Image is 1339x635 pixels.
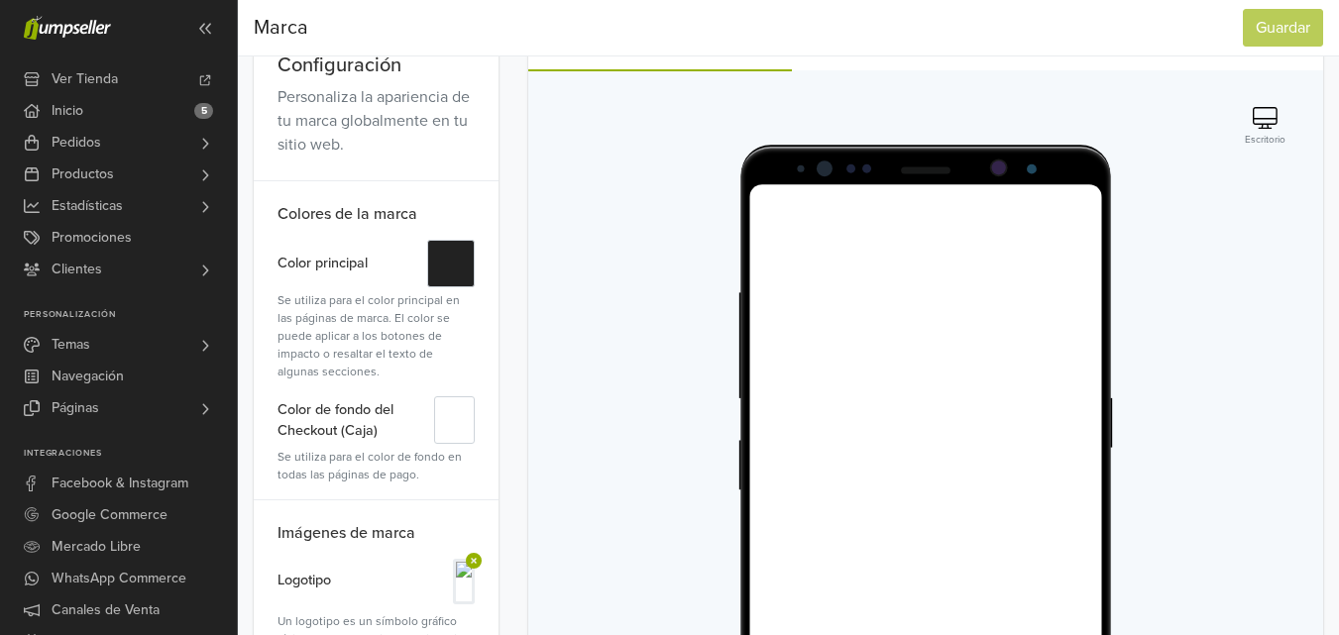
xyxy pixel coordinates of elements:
button: # [434,396,476,444]
label: Color de fondo del Checkout (Caja) [278,396,434,444]
span: Pedidos [52,127,101,159]
span: WhatsApp Commerce [52,563,186,594]
p: Personalización [24,309,237,321]
span: Marca [254,13,308,43]
label: Logotipo [278,559,331,600]
span: Navegación [52,361,124,392]
span: Clientes [52,254,102,285]
p: Integraciones [24,448,237,460]
div: Se utiliza para el color principal en las páginas de marca. El color se puede aplicar a los boton... [278,291,475,380]
h6: Colores de la marca [254,181,499,232]
span: Temas [52,329,90,361]
span: Facebook & Instagram [52,468,188,499]
span: Estadísticas [52,190,123,222]
span: Páginas [52,392,99,424]
span: Ver Tienda [52,63,118,95]
span: Canales de Venta [52,594,160,626]
span: 5 [194,103,213,119]
button: # [427,240,475,287]
label: Color principal [278,240,368,287]
div: Personaliza la apariencia de tu marca globalmente en tu sitio web. [278,85,475,157]
h6: Imágenes de marca [254,499,499,551]
span: Productos [52,159,114,190]
h5: Configuración [278,53,475,77]
div: Se utiliza para el color de fondo en todas las páginas de pago. [278,448,475,483]
span: Google Commerce [52,499,167,531]
span: Promociones [52,222,132,254]
img: Logo_20Electr_C3_B3nicamente_20Energ_C3_A9tico.png [456,562,472,601]
small: Escritorio [1245,133,1285,148]
span: Mercado Libre [52,531,141,563]
button: Guardar [1243,9,1323,47]
button: Escritorio [1239,106,1291,149]
span: Inicio [52,95,83,127]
